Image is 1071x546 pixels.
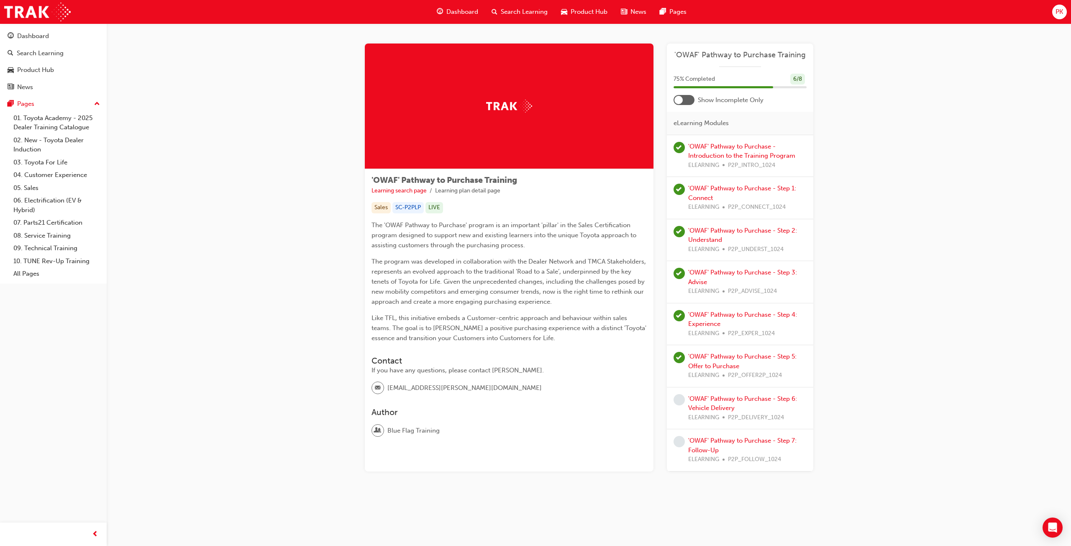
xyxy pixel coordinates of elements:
div: Dashboard [17,31,49,41]
span: learningRecordVerb_PASS-icon [674,310,685,321]
a: 10. TUNE Rev-Up Training [10,255,103,268]
a: 'OWAF' Pathway to Purchase - Step 6: Vehicle Delivery [688,395,797,412]
span: learningRecordVerb_PASS-icon [674,268,685,279]
a: News [3,79,103,95]
a: 'OWAF' Pathway to Purchase - Step 5: Offer to Purchase [688,353,797,370]
a: 'OWAF' Pathway to Purchase - Step 1: Connect [688,185,796,202]
span: ELEARNING [688,203,719,212]
a: Dashboard [3,28,103,44]
div: If you have any questions, please contact [PERSON_NAME]. [372,366,647,375]
div: LIVE [425,202,443,213]
h3: Author [372,408,647,417]
div: Open Intercom Messenger [1043,518,1063,538]
a: 05. Sales [10,182,103,195]
span: P2P_UNDERST_1024 [728,245,784,254]
a: 01. Toyota Academy - 2025 Dealer Training Catalogue [10,112,103,134]
a: All Pages [10,267,103,280]
a: 09. Technical Training [10,242,103,255]
a: 'OWAF' Pathway to Purchase - Step 4: Experience [688,311,797,328]
div: Search Learning [17,49,64,58]
span: PK [1056,7,1063,17]
span: P2P_EXPER_1024 [728,329,775,338]
span: pages-icon [660,7,666,17]
span: car-icon [8,67,14,74]
span: news-icon [621,7,627,17]
span: pages-icon [8,100,14,108]
span: guage-icon [437,7,443,17]
span: guage-icon [8,33,14,40]
span: user-icon [375,425,381,436]
a: guage-iconDashboard [430,3,485,21]
span: ELEARNING [688,245,719,254]
span: email-icon [375,383,381,394]
span: 75 % Completed [674,74,715,84]
span: ELEARNING [688,287,719,296]
button: Pages [3,96,103,112]
span: P2P_DELIVERY_1024 [728,413,784,423]
span: Show Incomplete Only [698,95,764,105]
span: search-icon [8,50,13,57]
a: car-iconProduct Hub [554,3,614,21]
span: up-icon [94,99,100,110]
span: ELEARNING [688,413,719,423]
span: Product Hub [571,7,607,17]
a: 'OWAF' Pathway to Purchase - Step 3: Advise [688,269,797,286]
span: learningRecordVerb_NONE-icon [674,394,685,405]
span: [EMAIL_ADDRESS][PERSON_NAME][DOMAIN_NAME] [387,383,542,393]
span: ELEARNING [688,455,719,464]
img: Trak [4,3,71,21]
span: The program was developed in collaboration with the Dealer Network and TMCA Stakeholders, represe... [372,258,648,305]
span: The 'OWAF Pathway to Purchase' program is an important 'pillar' in the Sales Certification progra... [372,221,638,249]
span: P2P_CONNECT_1024 [728,203,786,212]
a: 04. Customer Experience [10,169,103,182]
span: car-icon [561,7,567,17]
span: learningRecordVerb_NONE-icon [674,436,685,447]
span: eLearning Modules [674,118,729,128]
span: P2P_INTRO_1024 [728,161,775,170]
div: 6 / 8 [790,74,805,85]
span: learningRecordVerb_PASS-icon [674,184,685,195]
span: P2P_OFFER2P_1024 [728,371,782,380]
div: Pages [17,99,34,109]
div: SC-P2PLP [392,202,424,213]
a: Learning search page [372,187,427,194]
button: DashboardSearch LearningProduct HubNews [3,27,103,96]
a: 'OWAF' Pathway to Purchase - Step 2: Understand [688,227,797,244]
a: 03. Toyota For Life [10,156,103,169]
a: 06. Electrification (EV & Hybrid) [10,194,103,216]
a: 08. Service Training [10,229,103,242]
a: pages-iconPages [653,3,693,21]
span: Like TFL, this initiative embeds a Customer-centric approach and behaviour within sales teams. Th... [372,314,648,342]
div: News [17,82,33,92]
span: Search Learning [501,7,548,17]
a: Search Learning [3,46,103,61]
h3: Contact [372,356,647,366]
span: learningRecordVerb_PASS-icon [674,226,685,237]
span: P2P_ADVISE_1024 [728,287,777,296]
span: ELEARNING [688,371,719,380]
span: ELEARNING [688,329,719,338]
span: 'OWAF' Pathway to Purchase Training [372,175,517,185]
span: news-icon [8,84,14,91]
span: learningRecordVerb_COMPLETE-icon [674,142,685,153]
a: 'OWAF' Pathway to Purchase - Introduction to the Training Program [688,143,795,160]
a: search-iconSearch Learning [485,3,554,21]
span: ELEARNING [688,161,719,170]
button: PK [1052,5,1067,19]
span: Dashboard [446,7,478,17]
img: Trak [486,100,532,113]
span: prev-icon [92,529,98,540]
div: Product Hub [17,65,54,75]
a: 02. New - Toyota Dealer Induction [10,134,103,156]
a: 07. Parts21 Certification [10,216,103,229]
span: News [630,7,646,17]
span: learningRecordVerb_PASS-icon [674,352,685,363]
span: Pages [669,7,687,17]
span: search-icon [492,7,497,17]
div: Sales [372,202,391,213]
span: 'OWAF' Pathway to Purchase Training [674,50,807,60]
a: Product Hub [3,62,103,78]
a: 'OWAF' Pathway to Purchase - Step 7: Follow-Up [688,437,797,454]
